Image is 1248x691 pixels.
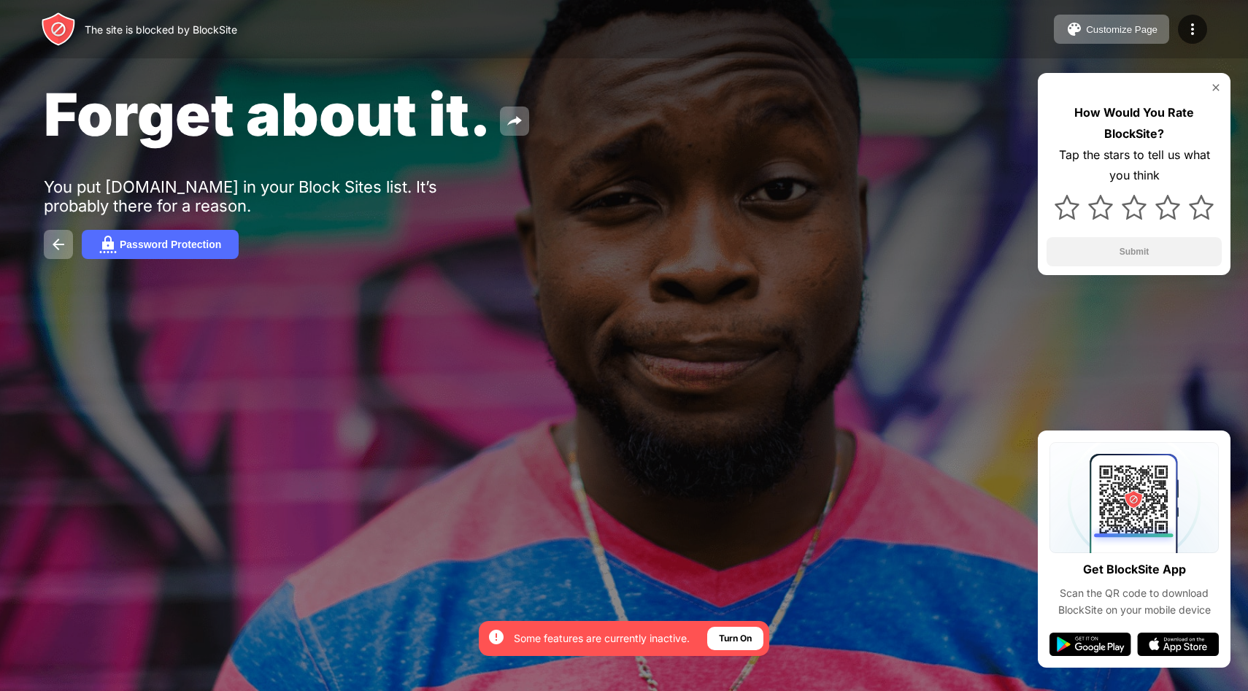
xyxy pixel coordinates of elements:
div: Customize Page [1086,24,1158,35]
div: Turn On [719,631,752,646]
img: header-logo.svg [41,12,76,47]
button: Customize Page [1054,15,1169,44]
div: Scan the QR code to download BlockSite on your mobile device [1049,585,1219,618]
img: star.svg [1088,195,1113,220]
img: google-play.svg [1049,633,1131,656]
img: back.svg [50,236,67,253]
img: star.svg [1122,195,1147,220]
img: star.svg [1055,195,1079,220]
button: Password Protection [82,230,239,259]
div: How Would You Rate BlockSite? [1047,102,1222,144]
div: Get BlockSite App [1083,559,1186,580]
img: star.svg [1155,195,1180,220]
img: pallet.svg [1066,20,1083,38]
img: password.svg [99,236,117,253]
div: Tap the stars to tell us what you think [1047,144,1222,187]
img: menu-icon.svg [1184,20,1201,38]
div: Password Protection [120,239,221,250]
img: app-store.svg [1137,633,1219,656]
button: Submit [1047,237,1222,266]
div: You put [DOMAIN_NAME] in your Block Sites list. It’s probably there for a reason. [44,177,495,215]
img: error-circle-white.svg [488,628,505,646]
img: share.svg [506,112,523,130]
div: The site is blocked by BlockSite [85,23,237,36]
img: rate-us-close.svg [1210,82,1222,93]
span: Forget about it. [44,79,491,150]
div: Some features are currently inactive. [514,631,690,646]
img: star.svg [1189,195,1214,220]
img: qrcode.svg [1049,442,1219,553]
